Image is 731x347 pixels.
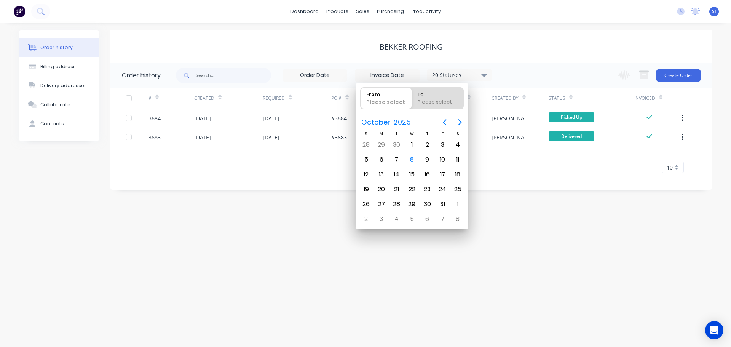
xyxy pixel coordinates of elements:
div: Tuesday, October 14, 2025 [391,169,402,180]
span: October [359,115,392,129]
div: T [389,131,404,137]
div: Wednesday, October 22, 2025 [406,184,418,195]
div: Sunday, October 26, 2025 [361,198,372,210]
div: BEKKER ROOFING [380,42,443,51]
div: Saturday, October 4, 2025 [452,139,463,150]
div: Sunday, October 19, 2025 [361,184,372,195]
div: Thursday, October 9, 2025 [421,154,433,165]
div: Wednesday, October 29, 2025 [406,198,418,210]
div: Wednesday, October 15, 2025 [406,169,418,180]
button: Create Order [656,69,701,82]
span: 2025 [392,115,412,129]
div: Created By [492,95,519,102]
div: Friday, October 10, 2025 [437,154,448,165]
div: Thursday, October 23, 2025 [421,184,433,195]
div: Please select [363,98,410,109]
div: Status [549,88,634,109]
button: Contacts [19,114,99,133]
button: Next page [452,115,468,130]
div: products [322,6,352,17]
div: Invoiced [634,95,655,102]
div: S [358,131,373,137]
div: M [374,131,389,137]
div: Thursday, October 16, 2025 [421,169,433,180]
div: Friday, October 31, 2025 [437,198,448,210]
div: Saturday, November 8, 2025 [452,213,463,225]
div: productivity [408,6,445,17]
div: Friday, October 24, 2025 [437,184,448,195]
div: F [435,131,450,137]
div: Tuesday, September 30, 2025 [391,139,402,150]
div: From [363,88,410,98]
input: Invoice Date [355,70,419,81]
div: To [415,88,461,98]
div: Monday, October 20, 2025 [376,184,387,195]
div: Tuesday, November 4, 2025 [391,213,402,225]
button: Collaborate [19,95,99,114]
a: dashboard [287,6,322,17]
div: Tuesday, October 21, 2025 [391,184,402,195]
div: S [450,131,465,137]
div: Monday, September 29, 2025 [376,139,387,150]
div: Open Intercom Messenger [705,321,723,339]
div: Invoiced [634,88,680,109]
span: Picked Up [549,112,594,122]
div: Saturday, October 18, 2025 [452,169,463,180]
div: Required [263,95,285,102]
div: Wednesday, November 5, 2025 [406,213,418,225]
div: purchasing [373,6,408,17]
div: 20 Statuses [428,71,492,79]
div: Required [263,88,331,109]
div: Order history [40,44,73,51]
span: Delivered [549,131,594,141]
div: Contacts [40,120,64,127]
div: Created By [492,88,549,109]
div: Saturday, November 1, 2025 [452,198,463,210]
span: 10 [667,163,673,171]
input: Search... [196,68,271,83]
div: 3683 [148,133,161,141]
div: Sunday, November 2, 2025 [361,213,372,225]
div: W [404,131,420,137]
div: Saturday, October 25, 2025 [452,184,463,195]
div: Created [194,95,214,102]
div: Sunday, October 12, 2025 [361,169,372,180]
div: #3684 [331,114,347,122]
input: Order Date [283,70,347,81]
div: PO # [331,88,434,109]
div: Sunday, October 5, 2025 [361,154,372,165]
div: Thursday, November 6, 2025 [421,213,433,225]
div: sales [352,6,373,17]
div: Created [194,88,263,109]
button: Delivery addresses [19,76,99,95]
div: [DATE] [194,133,211,141]
div: [PERSON_NAME] [492,114,533,122]
div: #3683 [331,133,347,141]
div: Monday, October 13, 2025 [376,169,387,180]
div: [PERSON_NAME] [492,133,533,141]
div: [DATE] [194,114,211,122]
div: PO # [331,95,342,102]
div: # [148,88,194,109]
div: Thursday, October 30, 2025 [421,198,433,210]
div: Status [549,95,565,102]
div: T [420,131,435,137]
div: Friday, October 3, 2025 [437,139,448,150]
button: Order history [19,38,99,57]
div: Billing address [40,63,76,70]
span: SI [712,8,716,15]
button: Billing address [19,57,99,76]
div: Friday, November 7, 2025 [437,213,448,225]
div: Monday, October 27, 2025 [376,198,387,210]
img: Factory [14,6,25,17]
div: 3684 [148,114,161,122]
div: Tuesday, October 28, 2025 [391,198,402,210]
button: Previous page [437,115,452,130]
div: Saturday, October 11, 2025 [452,154,463,165]
div: Collaborate [40,101,70,108]
button: October2025 [356,115,415,129]
div: [DATE] [263,114,279,122]
div: [DATE] [263,133,279,141]
div: Monday, November 3, 2025 [376,213,387,225]
div: Sunday, September 28, 2025 [361,139,372,150]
